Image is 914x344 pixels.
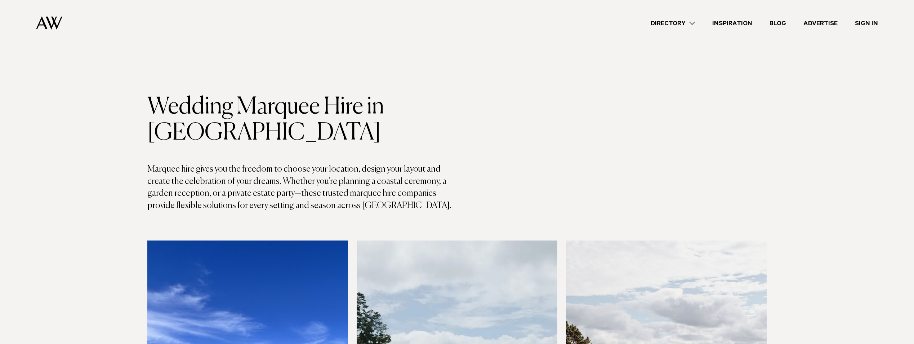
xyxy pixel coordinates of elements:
h1: Wedding Marquee Hire in [GEOGRAPHIC_DATA] [147,94,457,146]
a: Inspiration [704,18,761,28]
a: Advertise [795,18,846,28]
img: Auckland Weddings Logo [36,16,62,30]
a: Blog [761,18,795,28]
a: Sign In [846,18,887,28]
a: Directory [642,18,704,28]
p: Marquee hire gives you the freedom to choose your location, design your layout and create the cel... [147,163,457,212]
